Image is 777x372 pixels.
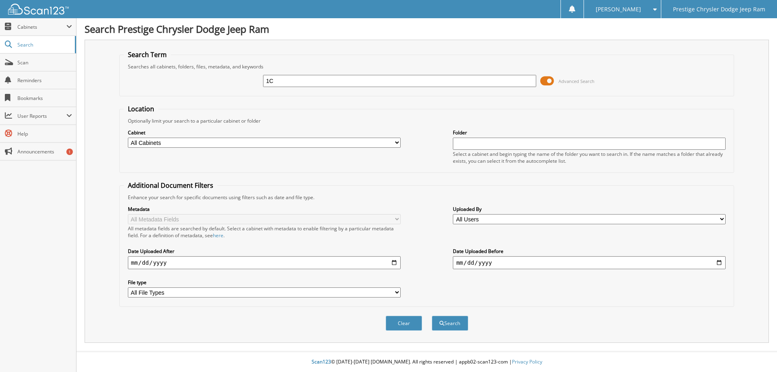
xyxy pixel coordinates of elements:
label: Metadata [128,206,401,213]
label: File type [128,279,401,286]
div: Select a cabinet and begin typing the name of the folder you want to search in. If the name match... [453,151,726,164]
input: end [453,256,726,269]
label: Date Uploaded After [128,248,401,255]
div: All metadata fields are searched by default. Select a cabinet with metadata to enable filtering b... [128,225,401,239]
label: Cabinet [128,129,401,136]
span: Scan [17,59,72,66]
legend: Search Term [124,50,171,59]
span: Cabinets [17,23,66,30]
div: Optionally limit your search to a particular cabinet or folder [124,117,730,124]
span: Announcements [17,148,72,155]
span: Bookmarks [17,95,72,102]
input: start [128,256,401,269]
span: Scan123 [312,358,331,365]
div: © [DATE]-[DATE] [DOMAIN_NAME]. All rights reserved | appb02-scan123-com | [76,352,777,372]
label: Folder [453,129,726,136]
span: Prestige Chrysler Dodge Jeep Ram [673,7,765,12]
div: 1 [66,149,73,155]
span: Reminders [17,77,72,84]
span: Help [17,130,72,137]
legend: Additional Document Filters [124,181,217,190]
a: here [213,232,223,239]
div: Enhance your search for specific documents using filters such as date and file type. [124,194,730,201]
h1: Search Prestige Chrysler Dodge Jeep Ram [85,22,769,36]
div: Searches all cabinets, folders, files, metadata, and keywords [124,63,730,70]
img: scan123-logo-white.svg [8,4,69,15]
label: Date Uploaded Before [453,248,726,255]
label: Uploaded By [453,206,726,213]
a: Privacy Policy [512,358,542,365]
button: Clear [386,316,422,331]
button: Search [432,316,468,331]
span: [PERSON_NAME] [596,7,641,12]
legend: Location [124,104,158,113]
span: Advanced Search [558,78,594,84]
span: User Reports [17,113,66,119]
span: Search [17,41,71,48]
